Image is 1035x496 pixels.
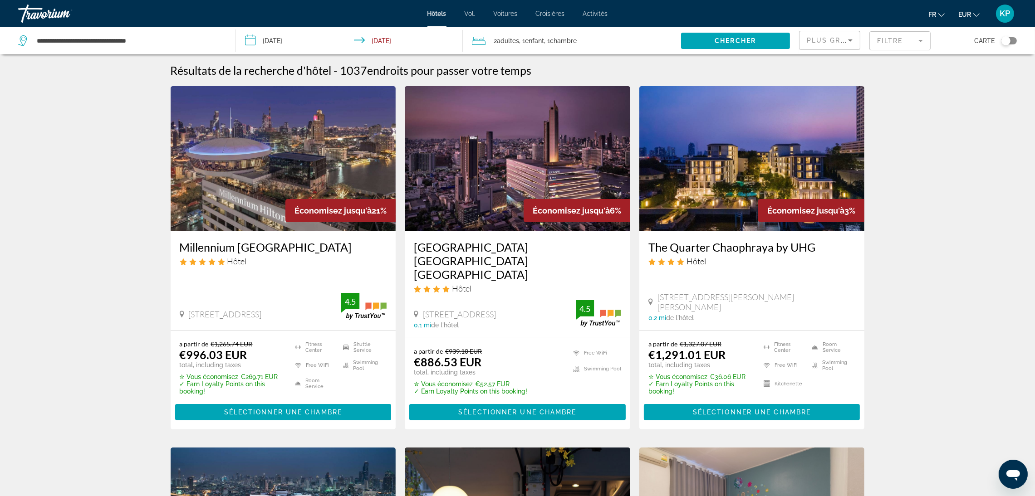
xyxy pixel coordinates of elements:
span: [STREET_ADDRESS] [423,309,496,319]
img: trustyou-badge.svg [576,300,621,327]
button: Changer de devise [958,8,980,21]
a: Sélectionner une chambre [409,406,626,416]
span: endroits pour passer votre temps [368,63,532,77]
span: 0.2 mi [648,314,666,321]
span: 2 [494,34,519,47]
span: , 1 [544,34,577,47]
a: Sélectionner une chambre [175,406,392,416]
img: Hotel image [405,86,630,231]
p: €269.71 EUR [180,373,284,380]
p: total, including taxes [180,361,284,369]
img: trustyou-badge.svg [341,293,387,320]
ins: €1,291.01 EUR [648,348,726,361]
div: 21% [285,199,396,222]
p: total, including taxes [414,369,527,376]
span: Plus grandes économies [807,37,915,44]
span: de l'hôtel [666,314,694,321]
span: [STREET_ADDRESS][PERSON_NAME][PERSON_NAME] [657,292,856,312]
ins: €886.53 EUR [414,355,481,369]
h2: 1037 [340,63,532,77]
li: Swimming Pool [807,359,855,372]
span: 0.1 mi [414,321,431,329]
button: Menu utilisateur [993,4,1017,23]
span: Carte [974,34,995,47]
del: €939.10 EUR [445,347,482,355]
span: Chercher [715,37,756,44]
span: , 1 [519,34,544,47]
span: Sélectionner une chambre [693,408,811,416]
a: Activités [583,10,608,17]
button: Sélectionner une chambre [409,404,626,420]
li: Swimming Pool [569,363,621,374]
span: a partir de [648,340,677,348]
span: Adultes [497,37,519,44]
p: ✓ Earn Loyalty Points on this booking! [180,380,284,395]
font: fr [928,11,936,18]
h1: Résultats de la recherche d'hôtel [171,63,332,77]
p: €36.06 EUR [648,373,752,380]
li: Room Service [807,340,855,354]
button: Toggle map [995,37,1017,45]
button: Travelers: 2 adults, 1 child [463,27,681,54]
button: Filter [869,31,931,51]
mat-select: Sort by [807,35,853,46]
a: The Quarter Chaophraya by UHG [648,240,856,254]
a: Voitures [494,10,518,17]
a: Hôtels [427,10,446,17]
div: 4 star Hotel [414,283,621,293]
span: ✮ Vous économisez [648,373,707,380]
font: KP [1000,9,1010,18]
span: a partir de [180,340,209,348]
li: Fitness Center [290,340,338,354]
button: Chercher [681,33,790,49]
li: Free WiFi [759,359,807,372]
div: 6% [524,199,630,222]
a: Vol. [465,10,476,17]
a: Hotel image [639,86,865,231]
li: Swimming Pool [338,359,387,372]
button: Sélectionner une chambre [175,404,392,420]
span: - [334,63,338,77]
p: ✓ Earn Loyalty Points on this booking! [414,388,527,395]
img: Hotel image [171,86,396,231]
div: 4.5 [576,303,594,314]
span: Enfant [525,37,544,44]
ins: €996.03 EUR [180,348,247,361]
div: 5 star Hotel [180,256,387,266]
li: Fitness Center [759,340,807,354]
span: ✮ Vous économisez [414,380,473,388]
a: Sélectionner une chambre [644,406,860,416]
a: Millennium [GEOGRAPHIC_DATA] [180,240,387,254]
span: Hôtel [452,283,471,293]
span: Économisez jusqu'à [533,206,610,215]
li: Kitchenette [759,377,807,390]
span: Économisez jusqu'à [767,206,844,215]
li: Shuttle Service [338,340,387,354]
span: Hôtel [687,256,706,266]
span: a partir de [414,347,443,355]
li: Room Service [290,377,338,390]
a: Croisières [536,10,565,17]
span: ✮ Vous économisez [180,373,239,380]
span: Économisez jusqu'à [294,206,372,215]
span: Sélectionner une chambre [458,408,576,416]
iframe: Bouton de lancement de la fenêtre de messagerie [999,460,1028,489]
p: €52.57 EUR [414,380,527,388]
div: 4 star Hotel [648,256,856,266]
div: 4.5 [341,296,359,307]
li: Free WiFi [290,359,338,372]
a: [GEOGRAPHIC_DATA] [GEOGRAPHIC_DATA] [GEOGRAPHIC_DATA] [414,240,621,281]
p: ✓ Earn Loyalty Points on this booking! [648,380,752,395]
del: €1,265.74 EUR [211,340,253,348]
span: Sélectionner une chambre [224,408,342,416]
